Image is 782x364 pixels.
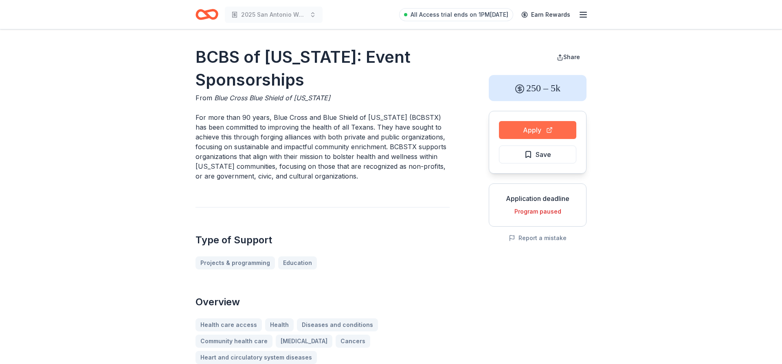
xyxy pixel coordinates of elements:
[499,146,576,163] button: Save
[195,256,275,269] a: Projects & programming
[399,8,513,21] a: All Access trial ends on 1PM[DATE]
[225,7,323,23] button: 2025 San Antonio Walk for [MEDICAL_DATA] Research
[241,10,306,20] span: 2025 San Antonio Walk for [MEDICAL_DATA] Research
[509,233,567,243] button: Report a mistake
[195,113,450,181] p: For more than 90 years, Blue Cross and Blue Shield of [US_STATE] (BCBSTX) has been committed to i...
[195,234,450,247] h2: Type of Support
[195,46,450,91] h1: BCBS of [US_STATE]: Event Sponsorships
[195,93,450,103] div: From
[278,256,317,269] a: Education
[496,194,580,203] div: Application deadline
[516,7,575,22] a: Earn Rewards
[550,49,586,65] button: Share
[496,207,580,216] div: Program paused
[411,10,508,20] span: All Access trial ends on 1PM[DATE]
[536,149,551,160] span: Save
[499,121,576,139] button: Apply
[195,296,450,309] h2: Overview
[214,94,330,102] span: Blue Cross Blue Shield of [US_STATE]
[489,75,586,101] div: 250 – 5k
[195,5,218,24] a: Home
[563,53,580,60] span: Share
